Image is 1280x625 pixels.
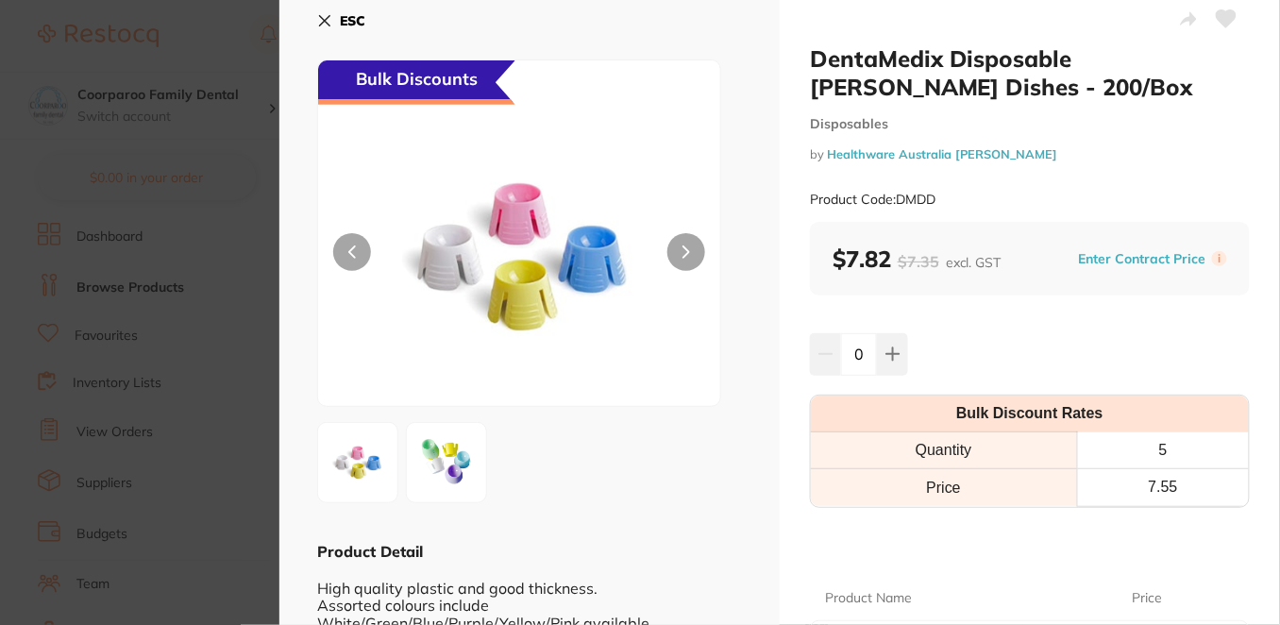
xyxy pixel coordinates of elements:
img: YXBfZGlzaC5wbmc [413,431,480,496]
p: Price [1133,589,1163,608]
img: LnBuZw [398,108,639,406]
small: by [810,147,1250,161]
div: Bulk Discounts [318,60,515,105]
img: LnBuZw [324,436,392,489]
p: Product Name [825,589,912,608]
h2: DentaMedix Disposable [PERSON_NAME] Dishes - 200/Box [810,44,1250,101]
label: i [1212,251,1227,266]
span: $7.35 [898,252,939,271]
b: ESC [340,12,365,29]
b: $7.82 [833,245,1002,273]
th: Bulk Discount Rates [811,396,1249,432]
th: 7.55 [1077,469,1249,506]
span: excl. GST [946,254,1002,271]
th: Quantity [811,432,1077,469]
small: Product Code: DMDD [810,192,935,208]
b: Product Detail [317,542,423,561]
button: ESC [317,5,365,37]
th: 5 [1077,432,1249,469]
a: Healthware Australia [PERSON_NAME] [827,146,1058,161]
button: Enter Contract Price [1073,250,1212,268]
small: Disposables [810,116,1250,132]
td: Price [811,469,1077,506]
